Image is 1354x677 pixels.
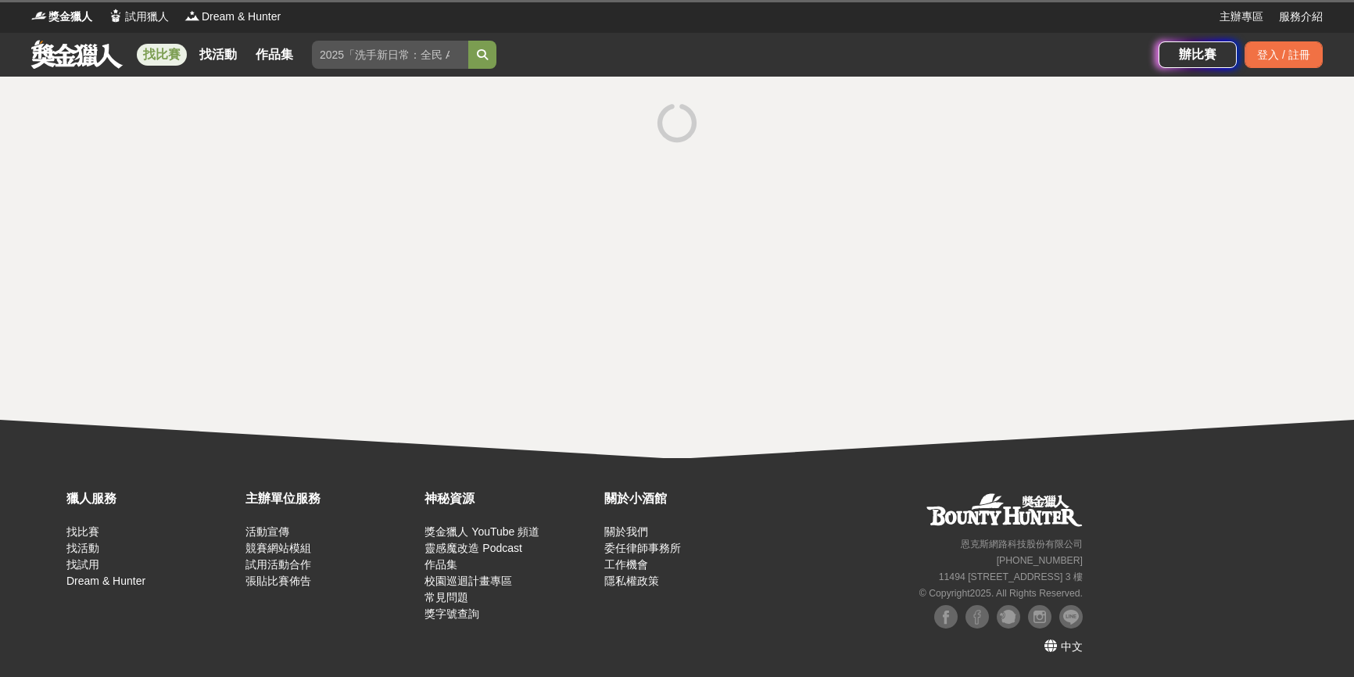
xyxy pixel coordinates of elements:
[312,41,468,69] input: 2025「洗手新日常：全民 ALL IN」洗手歌全台徵選
[1245,41,1323,68] div: 登入 / 註冊
[31,9,92,25] a: Logo獎金獵人
[184,8,200,23] img: Logo
[424,575,512,587] a: 校園巡迴計畫專區
[66,558,99,571] a: 找試用
[939,571,1083,582] small: 11494 [STREET_ADDRESS] 3 樓
[965,605,989,629] img: Facebook
[66,525,99,538] a: 找比賽
[184,9,281,25] a: LogoDream & Hunter
[202,9,281,25] span: Dream & Hunter
[108,9,169,25] a: Logo試用獵人
[997,555,1083,566] small: [PHONE_NUMBER]
[934,605,958,629] img: Facebook
[245,575,311,587] a: 張貼比賽佈告
[604,525,648,538] a: 關於我們
[604,489,776,508] div: 關於小酒館
[66,575,145,587] a: Dream & Hunter
[66,542,99,554] a: 找活動
[961,539,1083,550] small: 恩克斯網路科技股份有限公司
[31,8,47,23] img: Logo
[997,605,1020,629] img: Plurk
[424,489,596,508] div: 神秘資源
[1061,640,1083,653] span: 中文
[245,558,311,571] a: 試用活動合作
[604,542,681,554] a: 委任律師事務所
[424,542,521,554] a: 靈感魔改造 Podcast
[48,9,92,25] span: 獎金獵人
[1159,41,1237,68] a: 辦比賽
[137,44,187,66] a: 找比賽
[1059,605,1083,629] img: LINE
[193,44,243,66] a: 找活動
[604,558,648,571] a: 工作機會
[424,607,479,620] a: 獎字號查詢
[1028,605,1051,629] img: Instagram
[249,44,299,66] a: 作品集
[245,489,417,508] div: 主辦單位服務
[424,591,468,604] a: 常見問題
[1220,9,1263,25] a: 主辦專區
[125,9,169,25] span: 試用獵人
[108,8,124,23] img: Logo
[1279,9,1323,25] a: 服務介紹
[245,542,311,554] a: 競賽網站模組
[424,558,457,571] a: 作品集
[245,525,289,538] a: 活動宣傳
[919,588,1083,599] small: © Copyright 2025 . All Rights Reserved.
[424,525,539,538] a: 獎金獵人 YouTube 頻道
[66,489,238,508] div: 獵人服務
[604,575,659,587] a: 隱私權政策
